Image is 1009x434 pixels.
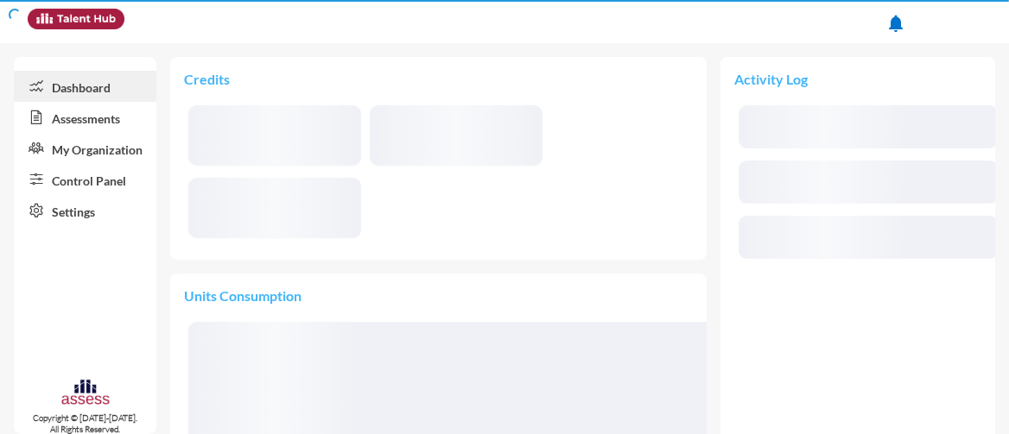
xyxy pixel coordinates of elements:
a: Assessments [14,102,156,133]
p: Activity Log [734,71,981,87]
a: Dashboard [14,71,156,102]
p: Units Consumption [184,287,692,304]
mat-icon: notifications [885,13,906,34]
img: assesscompany-logo.png [60,378,111,409]
a: Settings [14,195,156,226]
a: My Organization [14,133,156,164]
a: Control Panel [14,164,156,195]
p: Credits [184,71,692,87]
